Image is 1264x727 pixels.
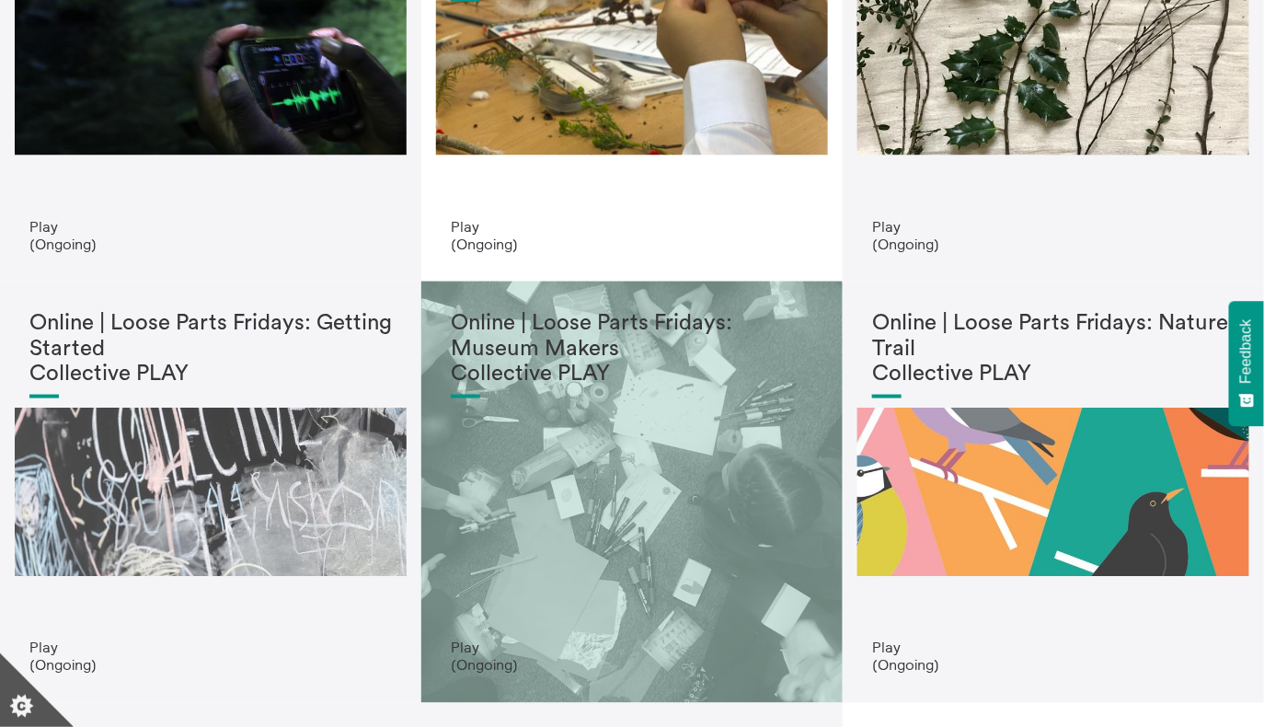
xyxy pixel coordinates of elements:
[872,218,1235,235] p: Play
[1229,301,1264,426] button: Feedback - Show survey
[451,218,813,235] p: Play
[1238,319,1255,384] span: Feedback
[451,236,813,252] p: (Ongoing)
[29,640,392,656] p: Play
[872,657,1235,674] p: (Ongoing)
[872,311,1235,387] h1: Online | Loose Parts Fridays: Nature Trail Collective PLAY
[451,640,813,656] p: Play
[872,640,1235,656] p: Play
[451,311,813,387] h1: Online | Loose Parts Fridays: Museum Makers Collective PLAY
[29,218,392,235] p: Play
[29,236,392,252] p: (Ongoing)
[29,657,392,674] p: (Ongoing)
[29,311,392,387] h1: Online | Loose Parts Fridays: Getting Started Collective PLAY
[843,282,1264,703] a: NATURE TRAIL A3 BACK Online | Loose Parts Fridays: Nature TrailCollective PLAY Play (Ongoing)
[872,236,1235,252] p: (Ongoing)
[451,657,813,674] p: (Ongoing)
[421,282,843,703] a: IMG 9636 1 Online | Loose Parts Fridays: Museum MakersCollective PLAY Play (Ongoing)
